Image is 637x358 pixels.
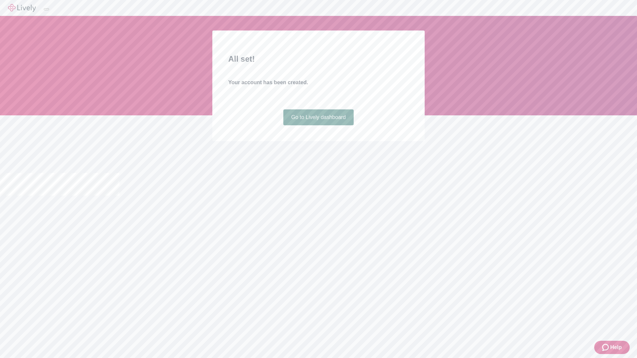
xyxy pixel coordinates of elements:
[610,343,622,351] span: Help
[44,8,49,10] button: Log out
[602,343,610,351] svg: Zendesk support icon
[8,4,36,12] img: Lively
[283,109,354,125] a: Go to Lively dashboard
[228,53,409,65] h2: All set!
[594,341,630,354] button: Zendesk support iconHelp
[228,79,409,87] h4: Your account has been created.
